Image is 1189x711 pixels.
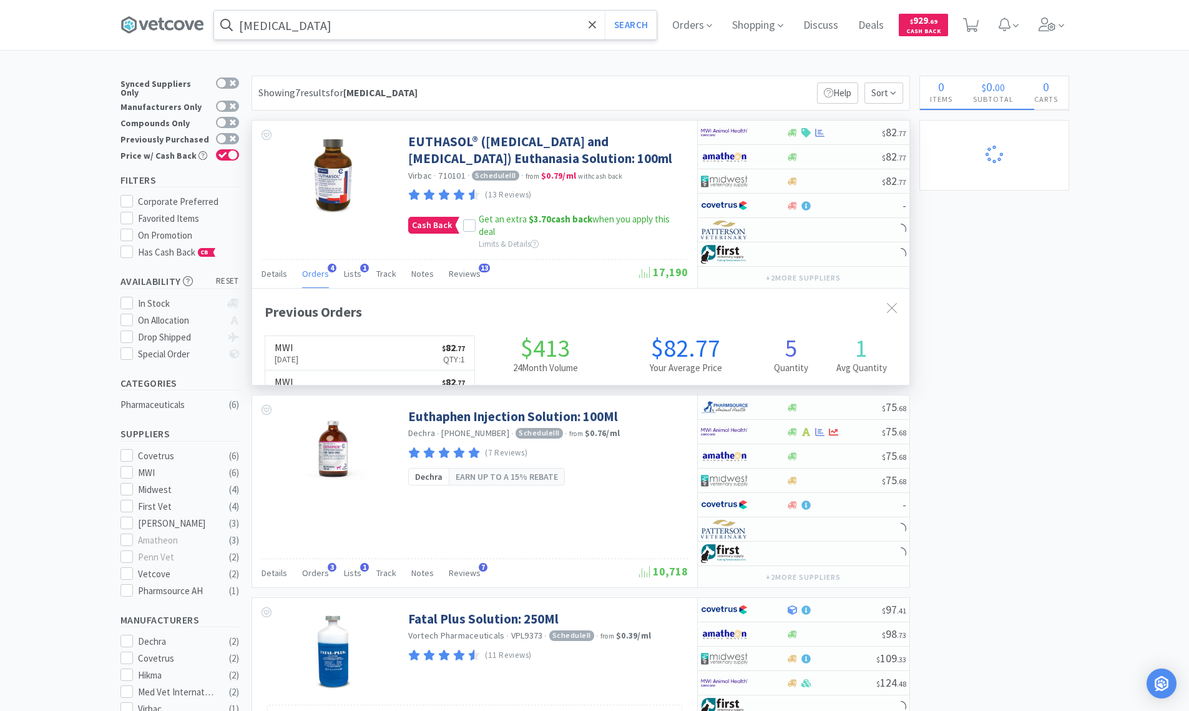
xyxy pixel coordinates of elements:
[897,404,906,413] span: . 68
[229,651,239,666] div: ( 2 )
[882,473,906,487] span: 75
[701,495,748,514] img: 77fca1acd8b6420a9015268ca798ef17_1.png
[511,630,543,641] span: VPL9373
[995,81,1005,94] span: 00
[882,174,906,188] span: 82
[293,133,374,214] img: 71f4349715da4d4c910fde375b450c46_393556.jpg
[485,649,532,662] p: (11 Reviews)
[456,379,465,387] span: . 77
[882,424,906,439] span: 75
[120,376,239,390] h5: Categories
[442,344,446,353] span: $
[343,86,418,99] strong: [MEDICAL_DATA]
[826,360,897,375] h2: Avg Quantity
[344,567,361,579] span: Lists
[138,634,215,649] div: Dechra
[258,85,418,101] div: Showing 7 results
[882,404,886,413] span: $
[882,627,906,641] span: 98
[120,77,210,97] div: Synced Suppliers Only
[899,8,948,42] a: $929.69Cash Back
[442,379,446,387] span: $
[120,397,222,412] div: Pharmaceuticals
[605,11,657,39] button: Search
[479,264,490,272] span: 13
[876,679,880,689] span: $
[798,20,843,31] a: Discuss
[1043,79,1049,94] span: 0
[701,649,748,668] img: 4dd14cff54a648ac9e977f0c5da9bc2e_5.png
[442,352,465,366] p: Qty: 1
[897,606,906,615] span: . 41
[328,264,336,272] span: 4
[928,17,937,26] span: . 69
[882,477,886,486] span: $
[876,675,906,690] span: 124
[265,336,475,370] a: MWI[DATE]$82.77Qty:1
[229,584,239,599] div: ( 1 )
[701,520,748,539] img: f5e969b455434c6296c6d81ef179fa71_3.png
[615,336,756,360] h1: $82.77
[120,173,239,187] h5: Filters
[817,82,858,104] p: Help
[701,398,748,417] img: 7915dbd3f8974342a4dc3feb8efc1740_58.png
[229,499,239,514] div: ( 4 )
[479,213,670,237] span: Get an extra when you apply this deal
[479,239,539,249] span: Limits & Details
[910,14,937,26] span: 929
[138,296,221,311] div: In Stock
[408,170,433,181] a: Virbac
[229,482,239,497] div: ( 4 )
[229,634,239,649] div: ( 2 )
[897,679,906,689] span: . 48
[472,171,519,181] span: Schedule III
[882,153,886,162] span: $
[138,567,215,582] div: Vetcove
[438,170,466,181] span: 710101
[569,429,583,438] span: from
[408,427,436,439] a: Dechra
[910,17,913,26] span: $
[756,360,826,375] h2: Quantity
[897,428,906,437] span: . 68
[485,189,532,202] p: (13 Reviews)
[485,447,527,460] p: (7 Reviews)
[585,427,620,439] strong: $0.76 / ml
[138,482,215,497] div: Midwest
[701,471,748,490] img: 4dd14cff54a648ac9e977f0c5da9bc2e_5.png
[526,172,539,181] span: from
[701,625,748,644] img: 3331a67d23dc422aa21b1ec98afbf632_11.png
[360,563,369,572] span: 1
[262,567,287,579] span: Details
[701,600,748,619] img: 77fca1acd8b6420a9015268ca798ef17_1.png
[516,428,563,438] span: Schedule III
[411,567,434,579] span: Notes
[479,563,487,572] span: 7
[897,630,906,640] span: . 73
[360,264,369,272] span: 1
[864,82,903,104] span: Sort
[578,172,622,181] span: with cash back
[882,149,906,164] span: 82
[120,274,239,289] h5: Availability
[411,268,434,279] span: Notes
[701,172,748,191] img: 4dd14cff54a648ac9e977f0c5da9bc2e_5.png
[229,685,239,700] div: ( 2 )
[456,470,558,484] span: Earn up to a 15% rebate
[882,630,886,640] span: $
[882,177,886,187] span: $
[229,533,239,548] div: ( 3 )
[615,360,756,375] h2: Your Average Price
[963,93,1024,105] h4: Subtotal
[330,86,418,99] span: for
[639,564,688,579] span: 10,718
[963,81,1024,93] div: .
[138,313,221,328] div: On Allocation
[265,301,897,323] div: Previous Orders
[344,268,361,279] span: Lists
[701,147,748,166] img: 3331a67d23dc422aa21b1ec98afbf632_11.png
[198,249,211,256] span: CB
[475,360,615,375] h2: 24 Month Volume
[120,613,239,627] h5: Manufacturers
[639,265,688,279] span: 17,190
